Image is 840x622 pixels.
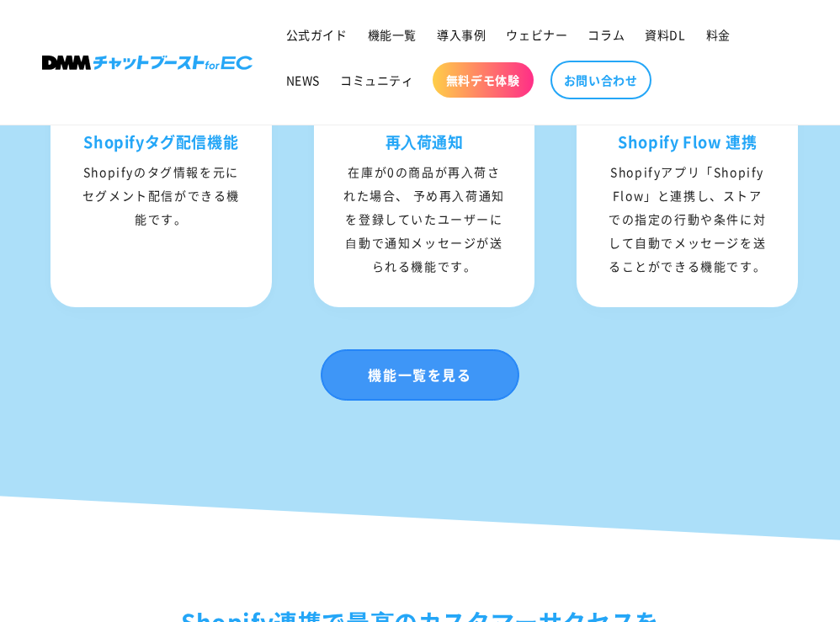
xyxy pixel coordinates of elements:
[276,62,330,98] a: NEWS
[427,17,496,52] a: 導入事例
[340,72,414,88] span: コミュニティ
[321,349,518,401] a: 機能一覧を見る
[581,160,794,278] div: Shopifyアプリ「Shopify Flow」と連携し、ストアでの指定の行動や条件に対して自動でメッセージを送ることができる機能です。
[433,62,534,98] a: 無料デモ体験
[706,27,731,42] span: 料金
[55,160,268,231] div: Shopifyのタグ情報を元に セグメント配信ができる機能です。
[276,17,358,52] a: 公式ガイド
[506,27,567,42] span: ウェビナー
[330,62,424,98] a: コミュニティ
[358,17,427,52] a: 機能一覧
[581,132,794,152] h3: Shopify Flow 連携
[368,27,417,42] span: 機能一覧
[286,27,348,42] span: 公式ガイド
[446,72,520,88] span: 無料デモ体験
[318,132,531,152] h3: 再⼊荷通知
[577,17,635,52] a: コラム
[437,27,486,42] span: 導入事例
[55,132,268,152] h3: Shopifyタグ配信機能
[564,72,638,88] span: お問い合わせ
[587,27,625,42] span: コラム
[696,17,741,52] a: 料金
[42,56,253,70] img: 株式会社DMM Boost
[645,27,685,42] span: 資料DL
[286,72,320,88] span: NEWS
[550,61,651,99] a: お問い合わせ
[318,160,531,278] div: 在庫が0の商品が再⼊荷された場合、 予め再⼊荷通知を登録していたユーザーに ⾃動で通知メッセージが送られる機能です。
[496,17,577,52] a: ウェビナー
[635,17,695,52] a: 資料DL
